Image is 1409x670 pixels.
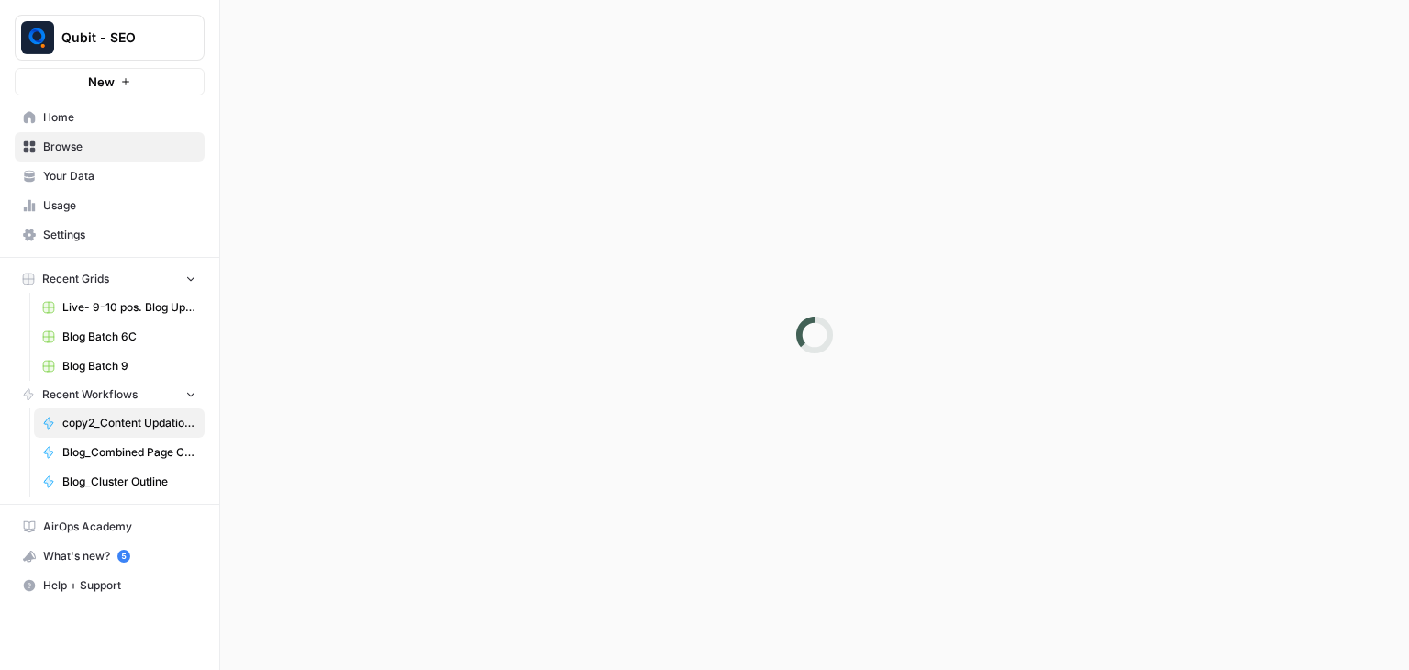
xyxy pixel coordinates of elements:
[34,293,205,322] a: Live- 9-10 pos. Blog Updates Grid
[42,271,109,287] span: Recent Grids
[117,550,130,563] a: 5
[15,162,205,191] a: Your Data
[62,329,196,345] span: Blog Batch 6C
[62,444,196,461] span: Blog_Combined Page Content analysis v2
[34,352,205,381] a: Blog Batch 9
[43,519,196,535] span: AirOps Academy
[43,168,196,184] span: Your Data
[62,299,196,316] span: Live- 9-10 pos. Blog Updates Grid
[34,438,205,467] a: Blog_Combined Page Content analysis v2
[62,358,196,374] span: Blog Batch 9
[42,386,138,403] span: Recent Workflows
[15,265,205,293] button: Recent Grids
[43,139,196,155] span: Browse
[21,21,54,54] img: Qubit - SEO Logo
[43,197,196,214] span: Usage
[34,408,205,438] a: copy2_Content Updation V4 Workflow
[15,103,205,132] a: Home
[121,552,126,561] text: 5
[43,227,196,243] span: Settings
[16,542,204,570] div: What's new?
[15,68,205,95] button: New
[88,73,115,91] span: New
[15,15,205,61] button: Workspace: Qubit - SEO
[15,191,205,220] a: Usage
[15,132,205,162] a: Browse
[15,381,205,408] button: Recent Workflows
[61,28,172,47] span: Qubit - SEO
[15,512,205,542] a: AirOps Academy
[62,415,196,431] span: copy2_Content Updation V4 Workflow
[34,467,205,497] a: Blog_Cluster Outline
[15,542,205,571] button: What's new? 5
[15,571,205,600] button: Help + Support
[43,109,196,126] span: Home
[34,322,205,352] a: Blog Batch 6C
[43,577,196,594] span: Help + Support
[15,220,205,250] a: Settings
[62,474,196,490] span: Blog_Cluster Outline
